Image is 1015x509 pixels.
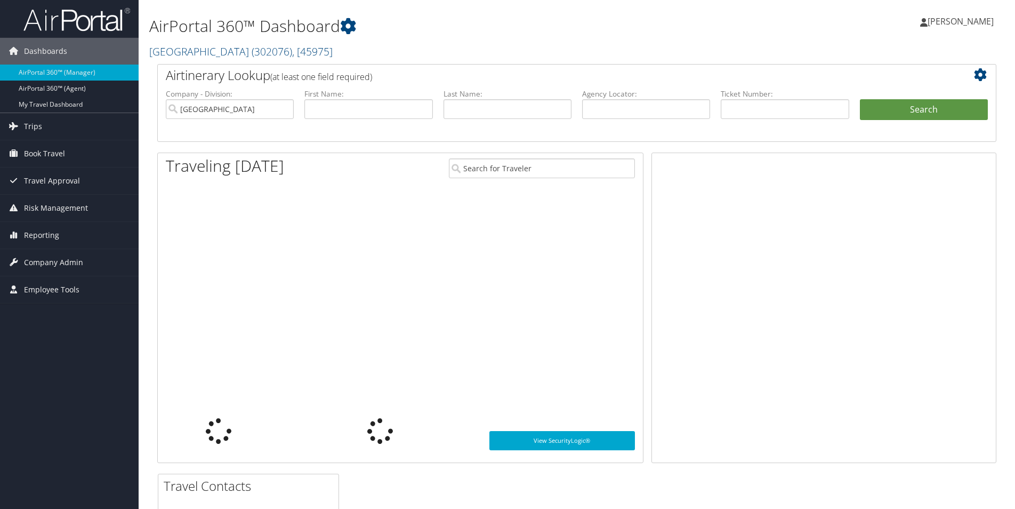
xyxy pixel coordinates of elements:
[24,113,42,140] span: Trips
[24,140,65,167] span: Book Travel
[721,89,849,99] label: Ticket Number:
[24,38,67,65] span: Dashboards
[444,89,571,99] label: Last Name:
[23,7,130,32] img: airportal-logo.png
[166,155,284,177] h1: Traveling [DATE]
[166,89,294,99] label: Company - Division:
[489,431,635,450] a: View SecurityLogic®
[449,158,635,178] input: Search for Traveler
[24,195,88,221] span: Risk Management
[582,89,710,99] label: Agency Locator:
[928,15,994,27] span: [PERSON_NAME]
[304,89,432,99] label: First Name:
[860,99,988,121] button: Search
[292,44,333,59] span: , [ 45975 ]
[24,168,80,194] span: Travel Approval
[149,44,333,59] a: [GEOGRAPHIC_DATA]
[24,249,83,276] span: Company Admin
[166,66,918,84] h2: Airtinerary Lookup
[24,276,79,303] span: Employee Tools
[149,15,719,37] h1: AirPortal 360™ Dashboard
[920,5,1004,37] a: [PERSON_NAME]
[270,71,372,83] span: (at least one field required)
[164,477,339,495] h2: Travel Contacts
[252,44,292,59] span: ( 302076 )
[24,222,59,249] span: Reporting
